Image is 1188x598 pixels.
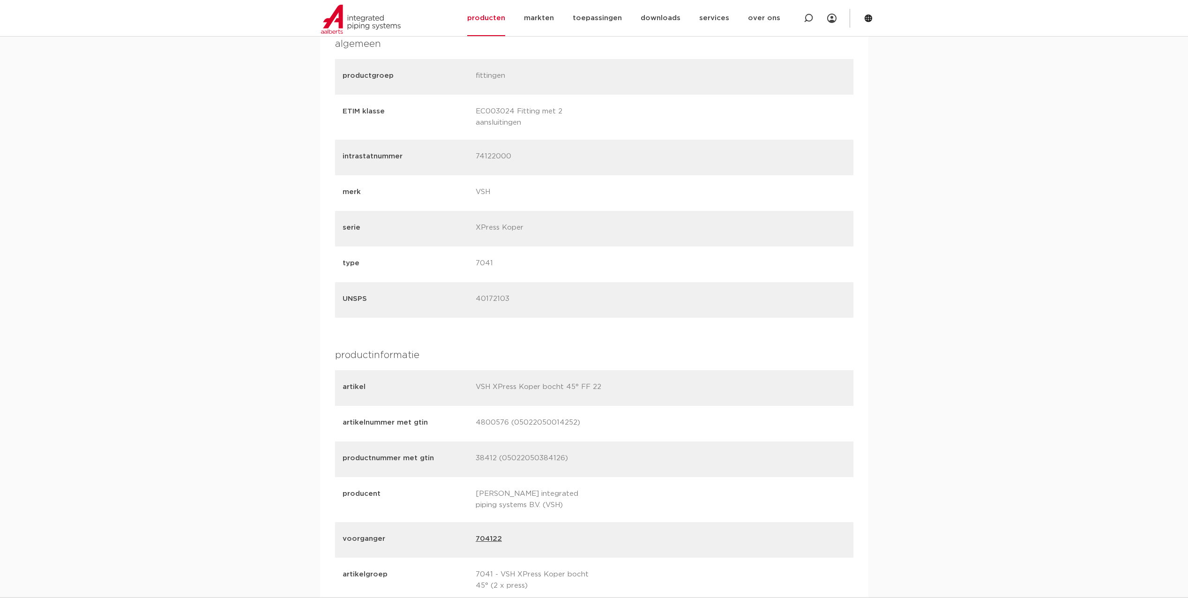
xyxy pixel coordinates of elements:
[343,417,469,428] p: artikelnummer met gtin
[343,533,469,545] p: voorganger
[343,222,469,233] p: serie
[476,187,602,200] p: VSH
[335,348,853,363] h4: productinformatie
[343,381,469,393] p: artikel
[343,258,469,269] p: type
[476,151,602,164] p: 74122000
[343,488,469,509] p: producent
[476,453,602,466] p: 38412 (05022050384126)
[476,106,602,128] p: EC003024 Fitting met 2 aansluitingen
[343,187,469,198] p: merk
[476,488,602,511] p: [PERSON_NAME] integrated piping systems B.V. (VSH)
[343,106,469,127] p: ETIM klasse
[335,37,853,52] h4: algemeen
[476,70,602,83] p: fittingen
[476,258,602,271] p: 7041
[343,569,469,590] p: artikelgroep
[476,569,602,591] p: 7041 - VSH XPress Koper bocht 45° (2 x press)
[476,293,602,306] p: 40172103
[476,381,602,395] p: VSH XPress Koper bocht 45° FF 22
[343,293,469,305] p: UNSPS
[476,417,602,430] p: 4800576 (05022050014252)
[476,222,602,235] p: XPress Koper
[476,533,502,546] a: 704122
[343,453,469,464] p: productnummer met gtin
[343,151,469,162] p: intrastatnummer
[343,70,469,82] p: productgroep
